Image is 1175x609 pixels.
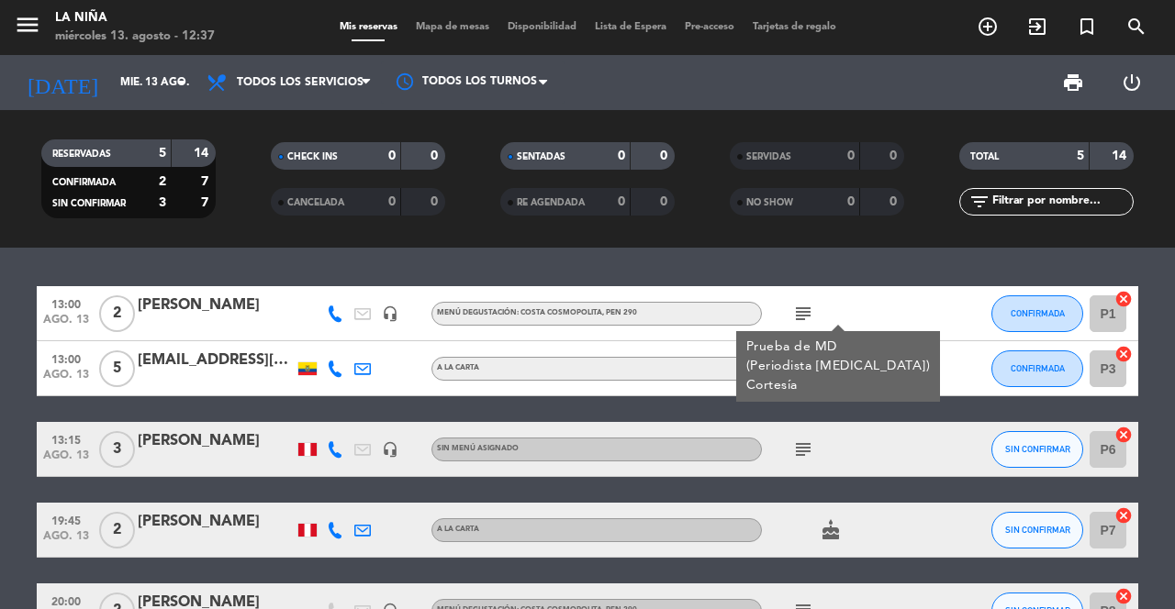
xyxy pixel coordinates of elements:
div: [PERSON_NAME] [138,429,294,453]
i: search [1125,16,1147,38]
strong: 0 [618,195,625,208]
span: Disponibilidad [498,22,586,32]
div: [PERSON_NAME] [138,293,294,317]
span: CONFIRMADA [52,178,116,187]
span: Pre-acceso [676,22,744,32]
span: Menú degustación: Costa Cosmopolita [437,309,637,316]
span: print [1062,72,1084,94]
button: SIN CONFIRMAR [991,431,1083,468]
span: Todos los servicios [237,76,364,89]
button: CONFIRMADA [991,295,1083,332]
span: 19:45 [43,509,89,530]
span: SIN CONFIRMAR [1005,525,1070,535]
strong: 7 [201,175,212,188]
div: La Niña [55,9,215,28]
button: menu [14,11,41,45]
span: SERVIDAS [746,152,791,161]
span: Sin menú asignado [437,445,519,452]
i: add_circle_outline [977,16,999,38]
span: SIN CONFIRMAR [52,199,126,208]
button: SIN CONFIRMAR [991,512,1083,548]
strong: 0 [431,149,442,162]
div: LOG OUT [1102,55,1161,110]
span: CONFIRMADA [1011,363,1065,373]
span: 5 [99,350,135,387]
span: RE AGENDADA [517,198,585,207]
span: 2 [99,512,135,548]
span: Mis reservas [330,22,407,32]
div: [PERSON_NAME] [138,510,294,534]
i: cancel [1114,587,1133,605]
span: A la Carta [437,526,479,533]
strong: 0 [388,149,396,162]
span: CHECK INS [287,152,338,161]
span: CONFIRMADA [1011,308,1065,318]
i: cake [820,519,842,541]
strong: 0 [388,195,396,208]
i: cancel [1114,426,1133,444]
i: cancel [1114,290,1133,308]
span: SENTADAS [517,152,565,161]
div: Prueba de MD (Periodista [MEDICAL_DATA]) Cortesía [746,338,931,395]
div: [EMAIL_ADDRESS][DOMAIN_NAME] [138,349,294,372]
span: ago. 13 [43,314,89,335]
input: Filtrar por nombre... [990,192,1133,212]
strong: 0 [431,195,442,208]
span: ago. 13 [43,530,89,551]
i: menu [14,11,41,39]
strong: 0 [847,195,855,208]
i: subject [792,303,814,325]
strong: 0 [660,195,671,208]
i: filter_list [968,191,990,213]
span: 13:15 [43,428,89,449]
i: exit_to_app [1026,16,1048,38]
i: headset_mic [382,441,398,458]
span: Mapa de mesas [407,22,498,32]
i: power_settings_new [1121,72,1143,94]
strong: 7 [201,196,212,209]
span: , PEN 290 [602,309,637,316]
span: NO SHOW [746,198,793,207]
i: cancel [1114,345,1133,363]
i: headset_mic [382,305,398,322]
i: cancel [1114,506,1133,525]
strong: 0 [847,149,855,162]
span: ago. 13 [43,369,89,390]
i: [DATE] [14,62,111,103]
strong: 0 [618,149,625,162]
span: Lista de Espera [586,22,676,32]
span: A la Carta [437,364,479,371]
strong: 5 [159,147,166,160]
strong: 14 [1112,149,1130,162]
span: 13:00 [43,348,89,369]
strong: 2 [159,175,166,188]
strong: 0 [890,195,901,208]
span: RESERVADAS [52,149,111,159]
div: miércoles 13. agosto - 12:37 [55,28,215,46]
span: CANCELADA [287,198,344,207]
strong: 0 [660,149,671,162]
span: Tarjetas de regalo [744,22,845,32]
i: subject [792,438,814,460]
button: CONFIRMADA [991,350,1083,387]
span: TOTAL [970,152,999,161]
span: 13:00 [43,293,89,314]
span: 2 [99,295,135,332]
i: turned_in_not [1076,16,1098,38]
strong: 5 [1077,149,1084,162]
strong: 0 [890,149,901,162]
span: ago. 13 [43,449,89,471]
strong: 14 [194,147,212,160]
strong: 3 [159,196,166,209]
span: 3 [99,431,135,468]
i: arrow_drop_down [171,72,193,94]
span: SIN CONFIRMAR [1005,444,1070,454]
